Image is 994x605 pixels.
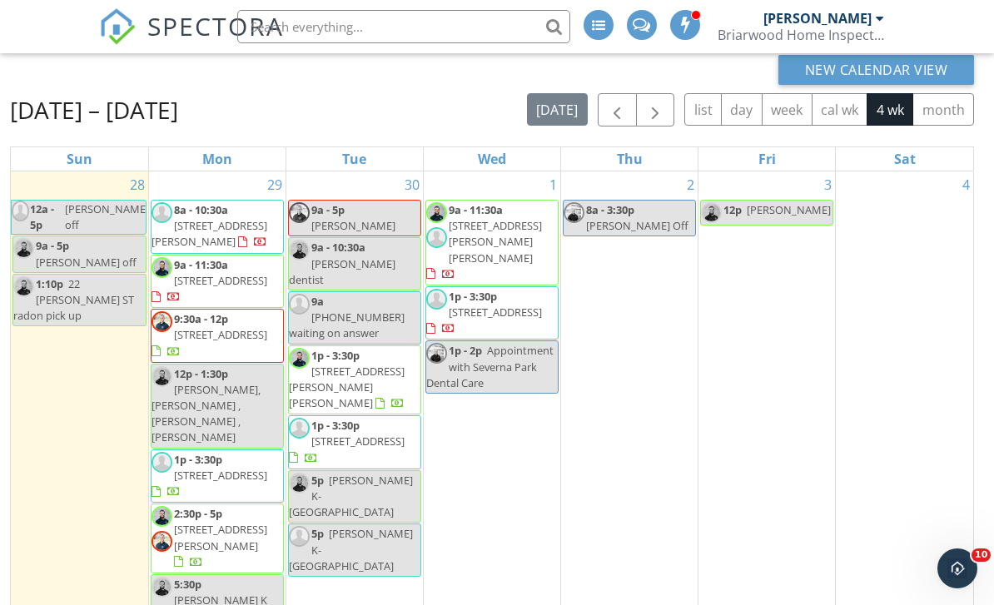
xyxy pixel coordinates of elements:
[151,200,284,254] a: 8a - 10:30a [STREET_ADDRESS][PERSON_NAME]
[449,343,482,358] span: 1p - 2p
[36,255,137,270] span: [PERSON_NAME] off
[683,171,698,198] a: Go to October 2, 2025
[13,276,134,323] span: 22 [PERSON_NAME] ST radon pick up
[36,276,63,291] span: 1:10p
[812,93,868,126] button: cal wk
[598,93,637,127] button: Previous
[151,255,284,309] a: 9a - 11:30a [STREET_ADDRESS]
[174,311,228,326] span: 9:30a - 12p
[289,294,310,315] img: default-user-f0147aede5fd5fa78ca7ade42f37bd4542148d508eef1c3d3ea960f66861d68b.jpg
[152,202,172,223] img: default-user-f0147aede5fd5fa78ca7ade42f37bd4542148d508eef1c3d3ea960f66861d68b.jpg
[152,366,172,387] img: img_1861.png
[152,382,261,445] span: [PERSON_NAME], [PERSON_NAME] , [PERSON_NAME] , [PERSON_NAME]
[288,345,421,415] a: 1p - 3:30p [STREET_ADDRESS][PERSON_NAME][PERSON_NAME]
[152,218,267,249] span: [STREET_ADDRESS][PERSON_NAME]
[684,93,722,126] button: list
[289,473,310,493] img: img_1861.png
[614,147,646,171] a: Thursday
[288,415,421,469] a: 1p - 3:30p [STREET_ADDRESS]
[174,452,222,467] span: 1p - 3:30p
[449,202,503,217] span: 9a - 11:30a
[311,294,324,309] span: 9a
[36,238,69,253] span: 9a - 5p
[152,577,172,598] img: img_1861.png
[426,289,542,335] a: 1p - 3:30p [STREET_ADDRESS]
[937,548,977,588] iframe: Intercom live chat
[289,256,395,287] span: [PERSON_NAME] dentist
[289,348,405,411] a: 1p - 3:30p [STREET_ADDRESS][PERSON_NAME][PERSON_NAME]
[891,147,919,171] a: Saturday
[174,506,222,521] span: 2:30p - 5p
[449,305,542,320] span: [STREET_ADDRESS]
[152,452,267,498] a: 1p - 3:30p [STREET_ADDRESS]
[564,202,584,223] img: img_1863.jpeg
[152,311,267,358] a: 9:30a - 12p [STREET_ADDRESS]
[237,10,570,43] input: Search everything...
[63,147,96,171] a: Sunday
[289,473,413,519] span: [PERSON_NAME] K- [GEOGRAPHIC_DATA]
[778,55,975,85] button: New Calendar View
[174,506,267,569] a: 2:30p - 5p [STREET_ADDRESS][PERSON_NAME]
[289,364,405,410] span: [STREET_ADDRESS][PERSON_NAME][PERSON_NAME]
[174,273,267,288] span: [STREET_ADDRESS]
[821,171,835,198] a: Go to October 3, 2025
[264,171,286,198] a: Go to September 29, 2025
[152,506,172,527] img: img_1861.png
[311,473,324,488] span: 5p
[289,240,310,260] img: img_1861.png
[426,202,542,281] a: 9a - 11:30a [STREET_ADDRESS][PERSON_NAME][PERSON_NAME]
[174,257,228,272] span: 9a - 11:30a
[586,218,688,233] span: [PERSON_NAME] Off
[426,227,447,248] img: default-user-f0147aede5fd5fa78ca7ade42f37bd4542148d508eef1c3d3ea960f66861d68b.jpg
[12,201,29,221] img: default-user-f0147aede5fd5fa78ca7ade42f37bd4542148d508eef1c3d3ea960f66861d68b.jpg
[199,147,236,171] a: Monday
[972,548,991,562] span: 10
[152,531,172,552] img: img_1860.png
[762,93,813,126] button: week
[426,289,447,310] img: default-user-f0147aede5fd5fa78ca7ade42f37bd4542148d508eef1c3d3ea960f66861d68b.jpg
[426,343,447,364] img: img_1863.jpeg
[426,202,447,223] img: img_1861.png
[311,434,405,449] span: [STREET_ADDRESS]
[426,343,554,389] span: Appointment with Severna Park Dental Care
[425,200,559,285] a: 9a - 11:30a [STREET_ADDRESS][PERSON_NAME][PERSON_NAME]
[152,311,172,332] img: img_1860.png
[311,218,395,233] span: [PERSON_NAME]
[151,503,284,573] a: 2:30p - 5p [STREET_ADDRESS][PERSON_NAME]
[449,218,542,265] span: [STREET_ADDRESS][PERSON_NAME][PERSON_NAME]
[29,201,62,234] span: 12a - 5p
[449,289,497,304] span: 1p - 3:30p
[152,202,267,249] a: 8a - 10:30a [STREET_ADDRESS][PERSON_NAME]
[289,418,310,439] img: default-user-f0147aede5fd5fa78ca7ade42f37bd4542148d508eef1c3d3ea960f66861d68b.jpg
[152,257,172,278] img: img_1861.png
[311,348,360,363] span: 1p - 3:30p
[174,577,201,592] span: 5:30p
[174,327,267,342] span: [STREET_ADDRESS]
[546,171,560,198] a: Go to October 1, 2025
[174,366,228,381] span: 12p - 1:30p
[527,93,588,126] button: [DATE]
[586,202,634,217] span: 8a - 3:30p
[959,171,973,198] a: Go to October 4, 2025
[10,93,178,126] h2: [DATE] – [DATE]
[311,202,345,217] span: 9a - 5p
[311,240,365,255] span: 9a - 10:30a
[174,202,228,217] span: 8a - 10:30a
[289,526,310,547] img: default-user-f0147aede5fd5fa78ca7ade42f37bd4542148d508eef1c3d3ea960f66861d68b.jpg
[99,8,136,45] img: The Best Home Inspection Software - Spectora
[151,449,284,503] a: 1p - 3:30p [STREET_ADDRESS]
[65,201,149,232] span: [PERSON_NAME] off
[723,202,742,217] span: 12p
[174,522,267,553] span: [STREET_ADDRESS][PERSON_NAME]
[701,202,722,223] img: img_1861.png
[636,93,675,127] button: Next
[289,348,310,369] img: img_1861.png
[867,93,913,126] button: 4 wk
[425,286,559,340] a: 1p - 3:30p [STREET_ADDRESS]
[747,202,831,217] span: [PERSON_NAME]
[152,257,267,304] a: 9a - 11:30a [STREET_ADDRESS]
[763,10,872,27] div: [PERSON_NAME]
[289,202,310,223] img: img_1860.png
[13,238,34,259] img: img_1861.png
[339,147,370,171] a: Tuesday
